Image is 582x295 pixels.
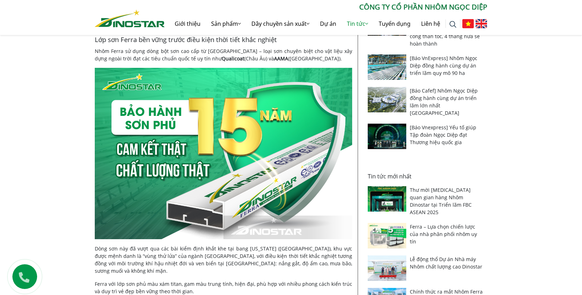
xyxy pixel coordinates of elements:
[462,19,474,28] img: Tiếng Việt
[410,87,478,116] a: [Báo Cafef] Nhôm Ngọc Diệp đồng hành cùng dự án triển lãm lớn nhất [GEOGRAPHIC_DATA]
[410,256,482,270] a: Lễ động thổ Dự án Nhà máy Nhôm chất lượng cao Dinostar
[476,19,487,28] img: English
[274,55,288,62] strong: AAMA
[206,12,246,35] a: Sản phẩm
[95,35,277,44] span: Lớp sơn Ferra bền vững trước điều kiện thời tiết khắc nghiệt
[95,10,165,27] img: Nhôm Dinostar
[410,187,472,216] a: Thư mời [MEDICAL_DATA] quan gian hàng Nhôm Dinostar tại Triển lãm FBC ASEAN 2025
[95,47,352,62] p: Nhôm Ferra sử dụng dòng bột sơn cao cấp từ [GEOGRAPHIC_DATA] – loại sơn chuyên biệt cho vật liệu ...
[95,68,352,239] img: Nhôm Ferra – Cam kết chất lượng dài hạn với chính sách bảo hành 15 năm bề mặt sơn
[368,223,406,248] img: Ferra – Lựa chọn chiến lược của nhà phân phối nhôm uy tín
[165,2,487,12] p: CÔNG TY CỔ PHẦN NHÔM NGỌC DIỆP
[246,12,315,35] a: Dây chuyền sản xuất
[368,172,483,181] p: Tin tức mới nhất
[368,54,406,80] img: [Báo VnExpress] Nhôm Ngọc Diệp đồng hành cùng dự án triển lãm quy mô 90 ha
[373,12,416,35] a: Tuyển dụng
[368,186,406,212] img: Thư mời tham quan gian hàng Nhôm Dinostar tại Triển lãm FBC ASEAN 2025
[368,124,406,149] img: [Báo Vnexpress] Yếu tố giúp Tập đoàn Ngọc Diệp đạt Thương hiệu quốc gia
[410,124,476,146] a: [Báo Vnexpress] Yếu tố giúp Tập đoàn Ngọc Diệp đạt Thương hiệu quốc gia
[368,255,406,281] img: Lễ động thổ Dự án Nhà máy Nhôm chất lượng cao Dinostar
[416,12,446,35] a: Liên hệ
[368,87,406,112] img: [Báo Cafef] Nhôm Ngọc Diệp đồng hành cùng dự án triển lãm lớn nhất Đông Nam Á
[169,12,206,35] a: Giới thiệu
[410,55,477,76] a: [Báo VnExpress] Nhôm Ngọc Diệp đồng hành cùng dự án triển lãm quy mô 90 ha
[342,12,373,35] a: Tin tức
[95,245,352,275] p: Dòng sơn này đã vượt qua các bài kiểm định khắt khe tại bang [US_STATE] ([GEOGRAPHIC_DATA]), khu ...
[222,55,244,62] strong: Qualicoat
[95,280,352,295] p: Ferra với lớp sơn phủ màu xám titan, gam màu trung tính, hiện đại, phù hợp với nhiều phong cách k...
[315,12,342,35] a: Dự án
[449,21,456,28] img: search
[410,223,477,245] a: Ferra – Lựa chọn chiến lược của nhà phân phối nhôm uy tín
